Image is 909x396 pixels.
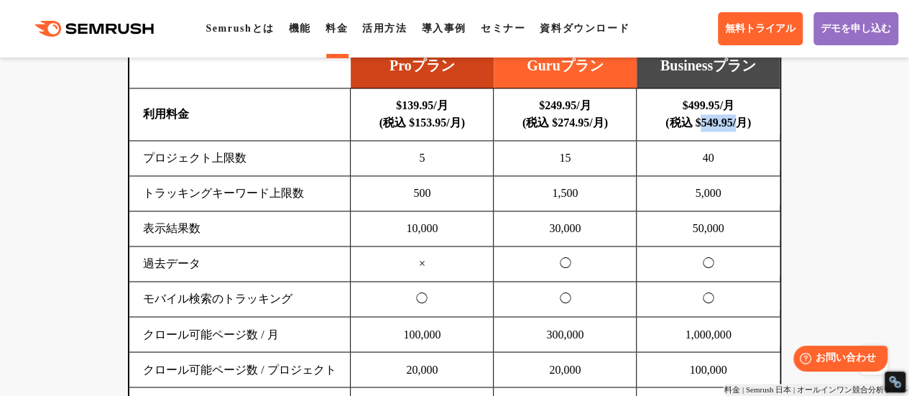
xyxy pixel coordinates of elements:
td: プロジェクト上限数 [129,141,351,176]
b: $499.95/月 (税込 $549.95/月) [665,99,751,129]
div: Restore Info Box &#10;&#10;NoFollow Info:&#10; META-Robots NoFollow: &#09;false&#10; META-Robots ... [888,375,902,389]
a: 導入事例 [421,23,466,34]
td: トラッキングキーワード上限数 [129,176,351,211]
a: 機能 [289,23,311,34]
a: 料金 [326,23,348,34]
td: 500 [351,176,494,211]
td: 20,000 [351,352,494,387]
td: 5,000 [637,176,780,211]
td: クロール可能ページ数 / 月 [129,317,351,352]
td: 300,000 [494,317,637,352]
td: × [351,247,494,282]
td: 20,000 [494,352,637,387]
b: $139.95/月 (税込 $153.95/月) [379,99,465,129]
a: セミナー [481,23,525,34]
span: 無料トライアル [725,22,795,35]
a: 活用方法 [362,23,407,34]
td: 50,000 [637,211,780,247]
a: 資料ダウンロード [540,23,629,34]
span: 料金 | Semrush 日本 | オールインワン競合分析ツール [724,385,908,394]
td: 100,000 [637,352,780,387]
td: ◯ [494,282,637,317]
td: 5 [351,141,494,176]
a: デモを申し込む [813,12,898,45]
td: 10,000 [351,211,494,247]
td: ◯ [494,247,637,282]
b: $249.95/月 (税込 $274.95/月) [522,99,608,129]
td: 15 [494,141,637,176]
td: Guruプラン [494,44,637,88]
b: 利用料金 [143,108,189,120]
td: モバイル検索のトラッキング [129,282,351,317]
td: 1,000,000 [637,317,780,352]
iframe: Help widget launcher [781,340,893,380]
td: 1,500 [494,176,637,211]
a: 無料トライアル [718,12,803,45]
td: 過去データ [129,247,351,282]
td: ◯ [351,282,494,317]
td: ◯ [637,247,780,282]
td: ◯ [637,282,780,317]
td: 40 [637,141,780,176]
td: 30,000 [494,211,637,247]
td: 表示結果数 [129,211,351,247]
span: デモを申し込む [821,22,891,35]
td: クロール可能ページ数 / プロジェクト [129,352,351,387]
td: 100,000 [351,317,494,352]
td: Proプラン [351,44,494,88]
td: Businessプラン [637,44,780,88]
a: Semrushとは [206,23,274,34]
